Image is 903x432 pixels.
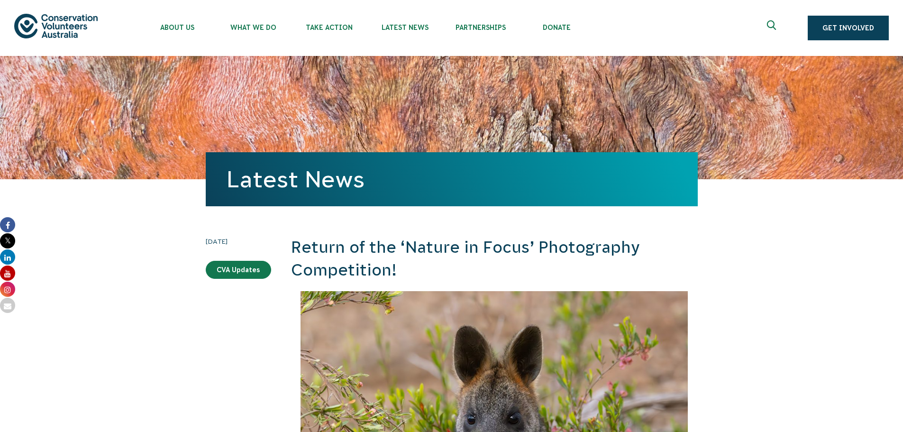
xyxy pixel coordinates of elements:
span: Expand search box [767,20,779,36]
h2: Return of the ‘Nature in Focus’ Photography Competition! [291,236,698,281]
span: Take Action [291,24,367,31]
span: Partnerships [443,24,519,31]
span: What We Do [215,24,291,31]
span: About Us [139,24,215,31]
span: Donate [519,24,594,31]
time: [DATE] [206,236,271,247]
img: logo.svg [14,14,98,38]
span: Latest News [367,24,443,31]
button: Expand search box Close search box [761,17,784,39]
a: Get Involved [808,16,889,40]
a: CVA Updates [206,261,271,279]
a: Latest News [227,166,365,192]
